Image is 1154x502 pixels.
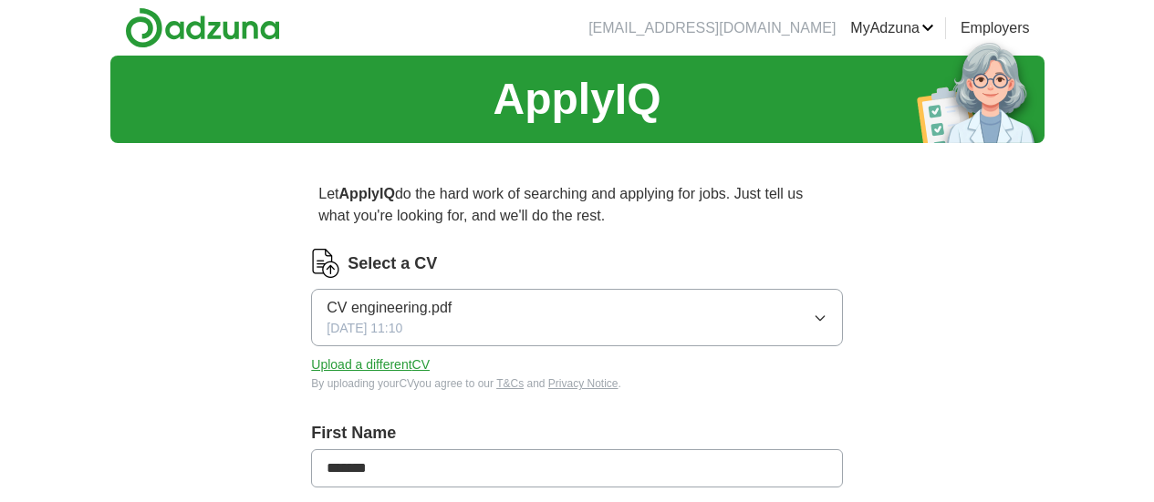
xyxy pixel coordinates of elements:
p: Let do the hard work of searching and applying for jobs. Just tell us what you're looking for, an... [311,176,842,234]
a: Privacy Notice [548,377,619,390]
span: [DATE] 11:10 [327,319,402,338]
a: MyAdzuna [850,17,934,39]
a: T&Cs [496,377,524,390]
div: By uploading your CV you agree to our and . [311,375,842,392]
strong: ApplyIQ [339,186,395,201]
h1: ApplyIQ [493,67,660,132]
label: First Name [311,421,842,446]
span: CV engineering.pdf [327,297,452,319]
img: CV Icon [311,249,340,278]
button: Upload a differentCV [311,355,430,374]
a: Employers [961,17,1030,39]
img: Adzuna logo [125,7,280,48]
label: Select a CV [348,251,437,276]
li: [EMAIL_ADDRESS][DOMAIN_NAME] [588,17,836,39]
button: CV engineering.pdf[DATE] 11:10 [311,289,842,346]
